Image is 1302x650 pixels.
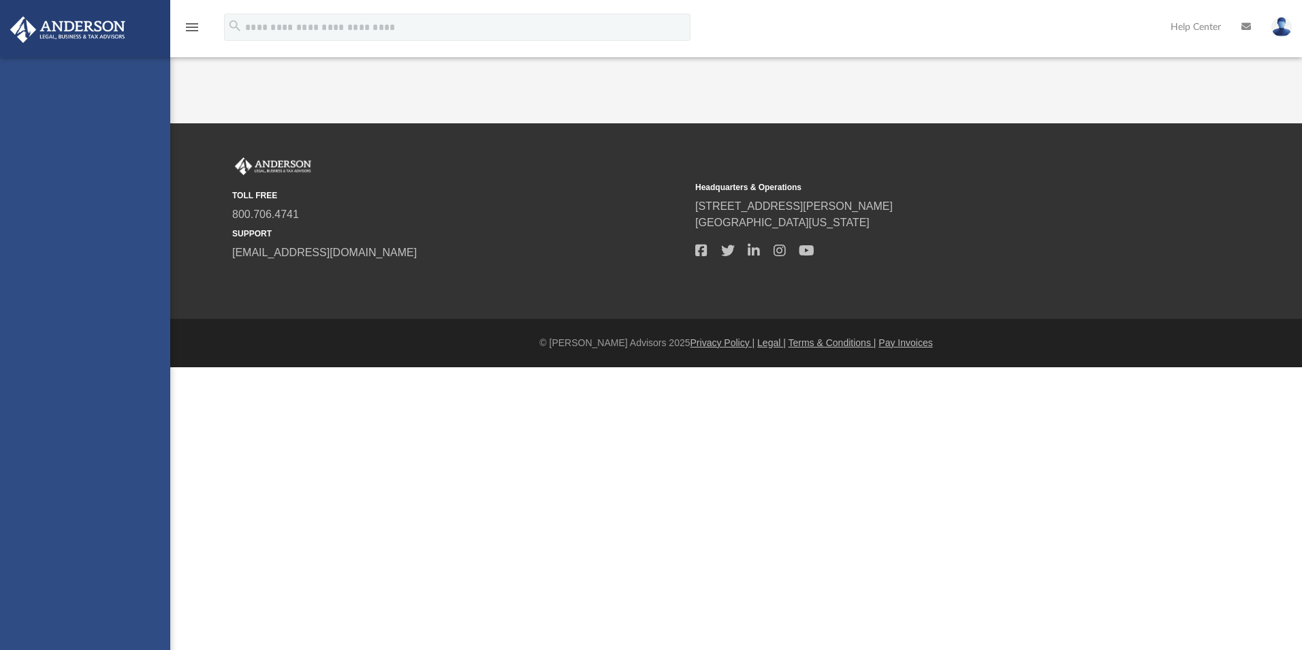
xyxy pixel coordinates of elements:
a: Privacy Policy | [690,337,755,348]
a: [EMAIL_ADDRESS][DOMAIN_NAME] [232,247,417,258]
a: Pay Invoices [878,337,932,348]
i: menu [184,19,200,35]
small: Headquarters & Operations [695,181,1149,194]
a: Terms & Conditions | [789,337,876,348]
a: [STREET_ADDRESS][PERSON_NAME] [695,200,893,212]
a: menu [184,26,200,35]
div: © [PERSON_NAME] Advisors 2025 [170,336,1302,350]
a: 800.706.4741 [232,208,299,220]
img: Anderson Advisors Platinum Portal [6,16,129,43]
img: User Pic [1271,17,1292,37]
a: [GEOGRAPHIC_DATA][US_STATE] [695,217,870,228]
small: TOLL FREE [232,189,686,202]
img: Anderson Advisors Platinum Portal [232,157,314,175]
i: search [227,18,242,33]
a: Legal | [757,337,786,348]
small: SUPPORT [232,228,686,240]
